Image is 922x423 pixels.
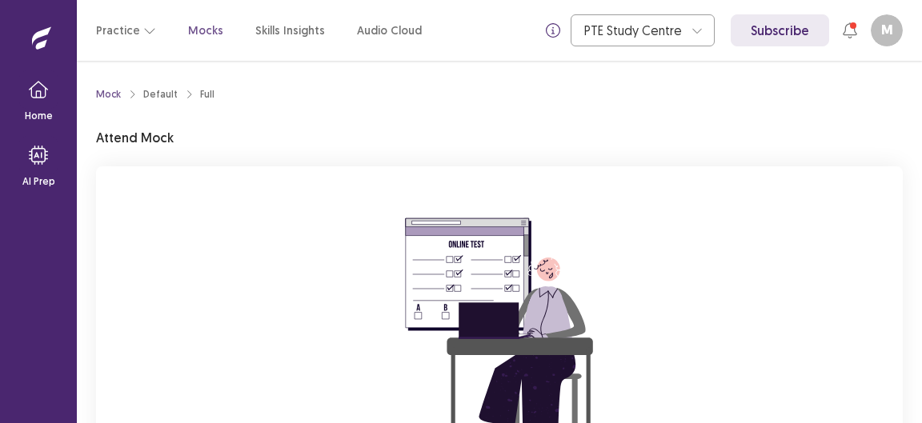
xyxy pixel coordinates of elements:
div: Default [143,87,178,102]
div: PTE Study Centre [584,15,683,46]
button: M [871,14,903,46]
a: Subscribe [731,14,829,46]
button: Practice [96,16,156,45]
p: AI Prep [22,174,55,189]
button: info [539,16,567,45]
p: Attend Mock [96,128,174,147]
a: Mocks [188,22,223,39]
nav: breadcrumb [96,87,214,102]
a: Audio Cloud [357,22,422,39]
a: Mock [96,87,121,102]
div: Full [200,87,214,102]
p: Home [25,109,53,123]
a: Skills Insights [255,22,325,39]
